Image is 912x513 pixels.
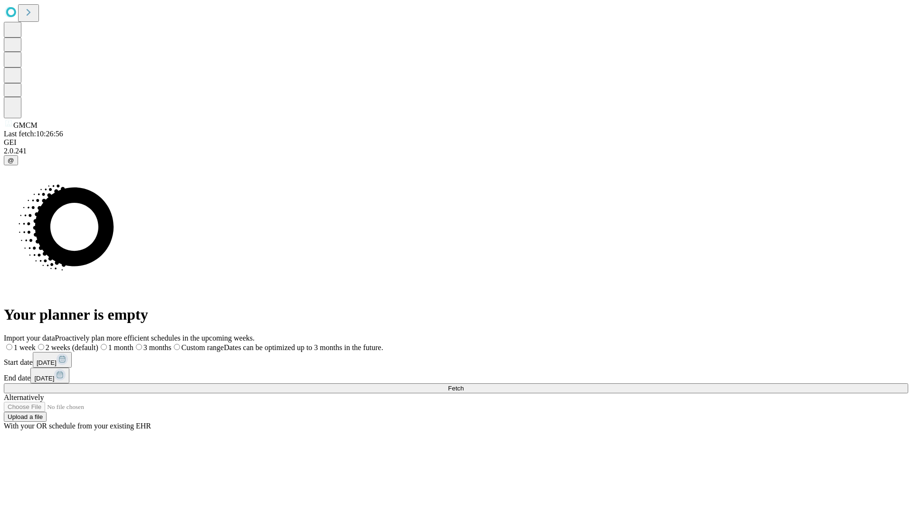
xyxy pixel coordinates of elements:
[4,412,47,422] button: Upload a file
[108,343,133,351] span: 1 month
[14,343,36,351] span: 1 week
[8,157,14,164] span: @
[4,138,908,147] div: GEI
[13,121,38,129] span: GMCM
[101,344,107,350] input: 1 month
[4,147,908,155] div: 2.0.241
[37,359,57,366] span: [DATE]
[6,344,12,350] input: 1 week
[448,385,464,392] span: Fetch
[4,368,908,383] div: End date
[4,334,55,342] span: Import your data
[4,306,908,323] h1: Your planner is empty
[224,343,383,351] span: Dates can be optimized up to 3 months in the future.
[46,343,98,351] span: 2 weeks (default)
[4,130,63,138] span: Last fetch: 10:26:56
[34,375,54,382] span: [DATE]
[143,343,171,351] span: 3 months
[136,344,142,350] input: 3 months
[38,344,44,350] input: 2 weeks (default)
[174,344,180,350] input: Custom rangeDates can be optimized up to 3 months in the future.
[181,343,224,351] span: Custom range
[33,352,72,368] button: [DATE]
[30,368,69,383] button: [DATE]
[4,352,908,368] div: Start date
[4,383,908,393] button: Fetch
[4,393,44,401] span: Alternatively
[55,334,255,342] span: Proactively plan more efficient schedules in the upcoming weeks.
[4,422,151,430] span: With your OR schedule from your existing EHR
[4,155,18,165] button: @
